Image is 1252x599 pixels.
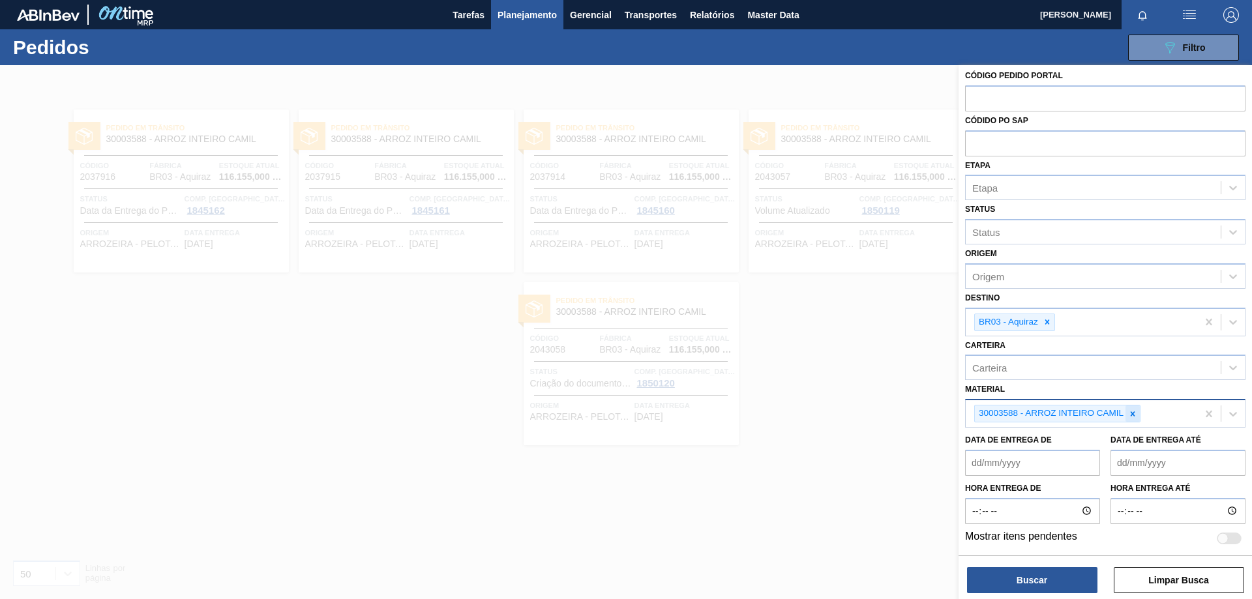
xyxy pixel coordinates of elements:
[570,7,612,23] span: Gerencial
[1122,6,1163,24] button: Notificações
[965,435,1052,445] label: Data de Entrega de
[965,531,1077,546] label: Mostrar itens pendentes
[965,385,1005,394] label: Material
[972,362,1007,373] div: Carteira
[965,341,1006,350] label: Carteira
[1110,479,1245,498] label: Hora entrega até
[972,227,1000,238] div: Status
[498,7,557,23] span: Planejamento
[1110,450,1245,476] input: dd/mm/yyyy
[965,450,1100,476] input: dd/mm/yyyy
[1183,42,1206,53] span: Filtro
[975,405,1125,422] div: 30003588 - ARROZ INTEIRO CAMIL
[747,7,799,23] span: Master Data
[965,479,1100,498] label: Hora entrega de
[965,293,1000,302] label: Destino
[965,161,991,170] label: Etapa
[965,116,1028,125] label: Códido PO SAP
[972,183,998,194] div: Etapa
[690,7,734,23] span: Relatórios
[975,314,1040,330] div: BR03 - Aquiraz
[453,7,484,23] span: Tarefas
[1223,7,1239,23] img: Logout
[17,9,80,21] img: TNhmsLtSVTkK8tSr43FrP2fwEKptu5GPRR3wAAAABJRU5ErkJggg==
[972,270,1004,282] div: Origem
[625,7,677,23] span: Transportes
[13,40,208,55] h1: Pedidos
[1182,7,1197,23] img: userActions
[965,205,995,214] label: Status
[1110,435,1201,445] label: Data de Entrega até
[1128,35,1239,61] button: Filtro
[965,249,997,258] label: Origem
[965,71,1063,80] label: Código Pedido Portal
